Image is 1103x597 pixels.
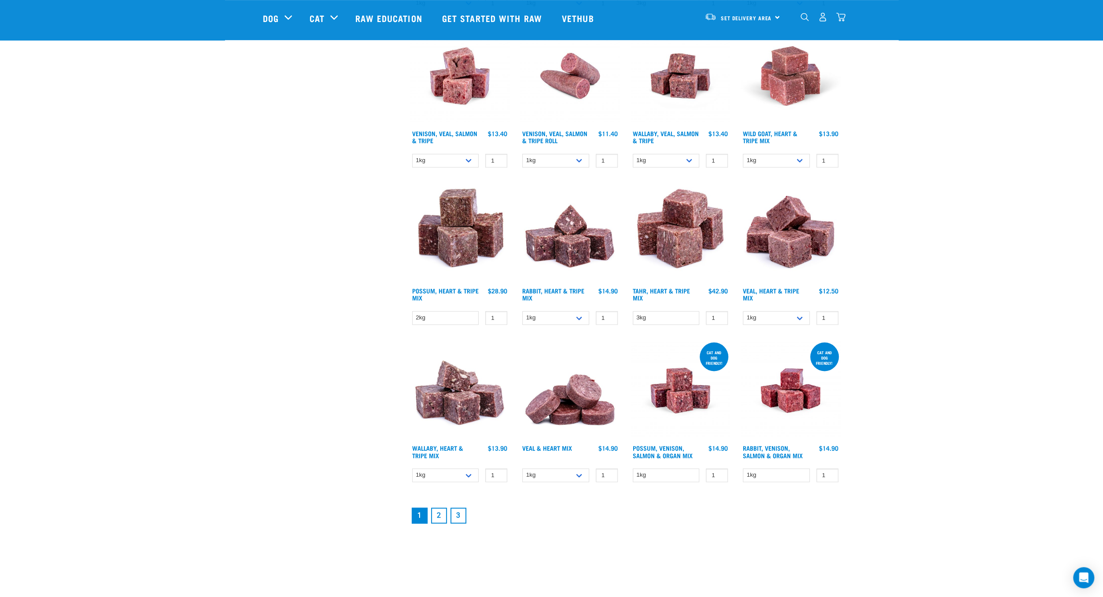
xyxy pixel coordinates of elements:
[631,183,730,283] img: Tahr Heart Tripe Mix 01
[410,341,510,441] img: 1174 Wallaby Heart Tripe Mix 01
[520,341,620,441] img: 1152 Veal Heart Medallions 01
[412,508,428,523] a: Page 1
[596,311,618,325] input: 1
[598,130,618,137] div: $11.40
[633,446,693,456] a: Possum, Venison, Salmon & Organ Mix
[741,26,841,126] img: Goat Heart Tripe 8451
[706,154,728,167] input: 1
[485,154,507,167] input: 1
[263,11,279,25] a: Dog
[801,13,809,21] img: home-icon-1@2x.png
[721,16,772,19] span: Set Delivery Area
[412,446,463,456] a: Wallaby, Heart & Tripe Mix
[708,445,728,452] div: $14.90
[819,287,838,294] div: $12.50
[1073,567,1094,588] div: Open Intercom Messenger
[412,289,479,299] a: Possum, Heart & Tripe Mix
[706,311,728,325] input: 1
[488,130,507,137] div: $13.40
[485,468,507,482] input: 1
[310,11,325,25] a: Cat
[410,26,510,126] img: Venison Veal Salmon Tripe 1621
[708,130,728,137] div: $13.40
[819,445,838,452] div: $14.90
[522,289,584,299] a: Rabbit, Heart & Tripe Mix
[488,287,507,294] div: $28.90
[522,132,587,142] a: Venison, Veal, Salmon & Tripe Roll
[819,130,838,137] div: $13.90
[347,0,433,36] a: Raw Education
[818,12,827,22] img: user.png
[553,0,605,36] a: Vethub
[743,446,803,456] a: Rabbit, Venison, Salmon & Organ Mix
[810,346,839,370] div: Cat and dog friendly!
[431,508,447,523] a: Goto page 2
[633,132,699,142] a: Wallaby, Veal, Salmon & Tripe
[410,183,510,283] img: 1067 Possum Heart Tripe Mix 01
[836,12,845,22] img: home-icon@2x.png
[631,341,730,441] img: Possum Venison Salmon Organ 1626
[741,341,841,441] img: Rabbit Venison Salmon Organ 1688
[596,468,618,482] input: 1
[522,446,572,449] a: Veal & Heart Mix
[596,154,618,167] input: 1
[410,506,841,525] nav: pagination
[816,154,838,167] input: 1
[743,132,797,142] a: Wild Goat, Heart & Tripe Mix
[706,468,728,482] input: 1
[412,132,477,142] a: Venison, Veal, Salmon & Tripe
[520,183,620,283] img: 1175 Rabbit Heart Tripe Mix 01
[741,183,841,283] img: Cubes
[631,26,730,126] img: Wallaby Veal Salmon Tripe 1642
[816,311,838,325] input: 1
[520,26,620,126] img: Venison Veal Salmon Tripe 1651
[450,508,466,523] a: Goto page 3
[598,287,618,294] div: $14.90
[598,445,618,452] div: $14.90
[743,289,799,299] a: Veal, Heart & Tripe Mix
[485,311,507,325] input: 1
[700,346,728,370] div: cat and dog friendly!
[488,445,507,452] div: $13.90
[633,289,690,299] a: Tahr, Heart & Tripe Mix
[433,0,553,36] a: Get started with Raw
[816,468,838,482] input: 1
[708,287,728,294] div: $42.90
[705,13,716,21] img: van-moving.png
